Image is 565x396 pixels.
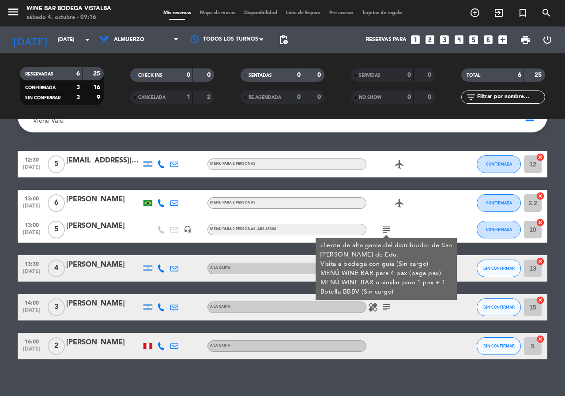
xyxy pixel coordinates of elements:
[21,258,43,268] span: 13:30
[477,298,521,316] button: SIN CONFIRMAR
[33,118,64,124] span: Viene Vale
[7,30,53,49] i: [DATE]
[210,201,256,204] span: MENU PARA 2 PERSONAS
[477,155,521,173] button: CONFIRMADA
[210,344,230,347] span: A LA CARTA
[476,92,545,102] input: Filtrar por nombre...
[210,227,276,231] span: MENU PARA 2 PERSONAS
[320,241,452,297] div: cliente de alta gama del distribuidor de San [PERSON_NAME] de Edu. Visita a bodega con guía (Sin ...
[536,218,545,227] i: cancel
[394,159,405,170] i: airplanemode_active
[21,154,43,164] span: 12:30
[25,72,53,76] span: RESERVADAS
[536,26,558,53] div: LOG OUT
[26,13,111,22] div: sábado 4. octubre - 09:16
[66,155,141,166] div: [EMAIL_ADDRESS][DOMAIN_NAME] [PERSON_NAME][EMAIL_ADDRESS][DOMAIN_NAME]
[187,72,190,78] strong: 0
[184,226,192,234] i: headset_mic
[477,194,521,212] button: CONFIRMADA
[76,84,80,91] strong: 3
[410,34,421,45] i: looks_one
[477,337,521,355] button: SIN CONFIRMAR
[48,155,65,173] span: 5
[366,37,407,43] span: Reservas para
[207,94,212,100] strong: 2
[428,72,433,78] strong: 0
[25,96,60,100] span: SIN CONFIRMAR
[187,94,190,100] strong: 1
[359,73,380,78] span: SERVIDAS
[317,72,323,78] strong: 0
[518,72,521,78] strong: 6
[493,8,504,18] i: exit_to_app
[48,221,65,238] span: 5
[25,86,56,90] span: CONFIRMADA
[358,11,407,15] span: Tarjetas de regalo
[497,34,508,45] i: add_box
[483,343,515,348] span: SIN CONFIRMAR
[76,71,80,77] strong: 6
[535,72,543,78] strong: 25
[93,84,102,91] strong: 16
[468,34,479,45] i: looks_5
[159,11,196,15] span: Mis reservas
[21,307,43,317] span: [DATE]
[486,200,512,205] span: CONFIRMADA
[394,198,405,208] i: airplanemode_active
[466,92,476,102] i: filter_list
[138,73,162,78] span: CHECK INS
[297,72,301,78] strong: 0
[93,71,102,77] strong: 25
[470,8,480,18] i: add_circle_outline
[21,164,43,174] span: [DATE]
[536,153,545,162] i: cancel
[482,34,494,45] i: looks_6
[249,95,281,100] span: RE AGENDADA
[359,95,381,100] span: NO SHOW
[21,193,43,203] span: 13:00
[486,227,512,232] span: CONFIRMADA
[210,162,256,166] span: MENU PARA 2 PERSONAS
[541,8,552,18] i: search
[542,34,553,45] i: power_settings_new
[66,259,141,271] div: [PERSON_NAME]
[483,305,515,309] span: SIN CONFIRMAR
[317,94,323,100] strong: 0
[21,297,43,307] span: 14:00
[48,260,65,277] span: 4
[138,95,166,100] span: CANCELADA
[467,73,480,78] span: TOTAL
[240,11,282,15] span: Disponibilidad
[66,337,141,348] div: [PERSON_NAME]
[424,34,436,45] i: looks_two
[97,94,102,101] strong: 9
[48,298,65,316] span: 3
[477,221,521,238] button: CONFIRMADA
[278,34,289,45] span: pending_actions
[21,203,43,213] span: [DATE]
[381,302,392,313] i: subject
[477,260,521,277] button: SIN CONFIRMAR
[21,268,43,279] span: [DATE]
[48,337,65,355] span: 2
[520,34,531,45] span: print
[48,194,65,212] span: 6
[428,94,433,100] strong: 0
[517,8,528,18] i: turned_in_not
[76,94,80,101] strong: 3
[368,302,378,313] i: healing
[407,72,411,78] strong: 0
[7,5,20,19] i: menu
[325,11,358,15] span: Pre-acceso
[486,162,512,166] span: CONFIRMADA
[66,194,141,205] div: [PERSON_NAME]
[114,37,144,43] span: Almuerzo
[82,34,93,45] i: arrow_drop_down
[207,72,212,78] strong: 0
[536,192,545,200] i: cancel
[26,4,111,13] div: Wine Bar Bodega Vistalba
[66,298,141,309] div: [PERSON_NAME]
[536,335,545,343] i: cancel
[210,266,230,270] span: A LA CARTA
[483,266,515,271] span: SIN CONFIRMAR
